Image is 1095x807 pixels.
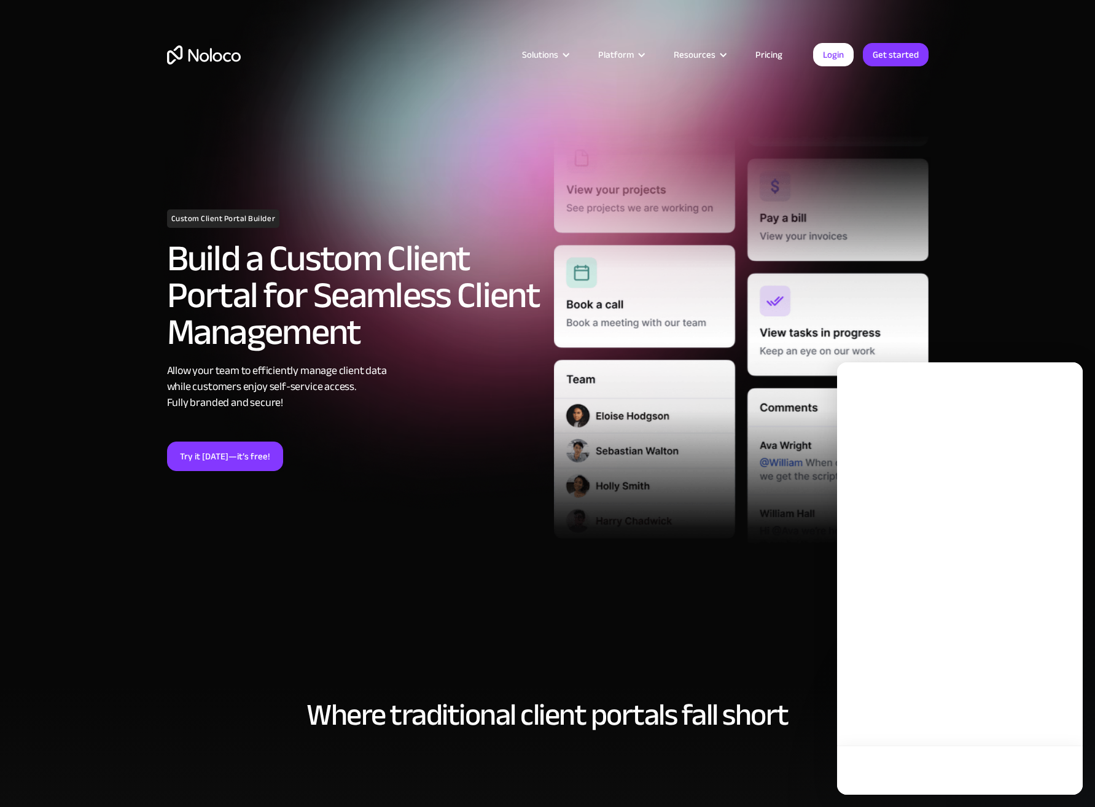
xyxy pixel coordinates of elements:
[167,45,241,64] a: home
[522,47,558,63] div: Solutions
[167,442,283,471] a: Try it [DATE]—it’s free!
[167,363,542,411] div: Allow your team to efficiently manage client data while customers enjoy self-service access. Full...
[674,47,715,63] div: Resources
[507,47,583,63] div: Solutions
[167,698,929,731] h2: Where traditional client portals fall short
[658,47,740,63] div: Resources
[740,47,798,63] a: Pricing
[598,47,634,63] div: Platform
[863,43,929,66] a: Get started
[813,43,854,66] a: Login
[167,209,280,228] h1: Custom Client Portal Builder
[583,47,658,63] div: Platform
[167,240,542,351] h2: Build a Custom Client Portal for Seamless Client Management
